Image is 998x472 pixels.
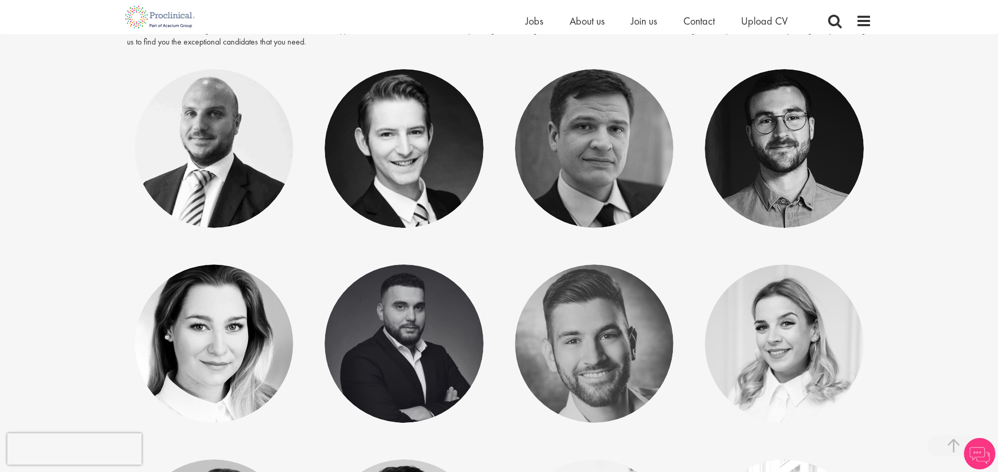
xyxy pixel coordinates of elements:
[683,14,715,28] a: Contact
[7,433,142,465] iframe: reCAPTCHA
[631,14,657,28] a: Join us
[741,14,788,28] a: Upload CV
[525,14,543,28] a: Jobs
[570,14,605,28] a: About us
[964,438,995,469] img: Chatbot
